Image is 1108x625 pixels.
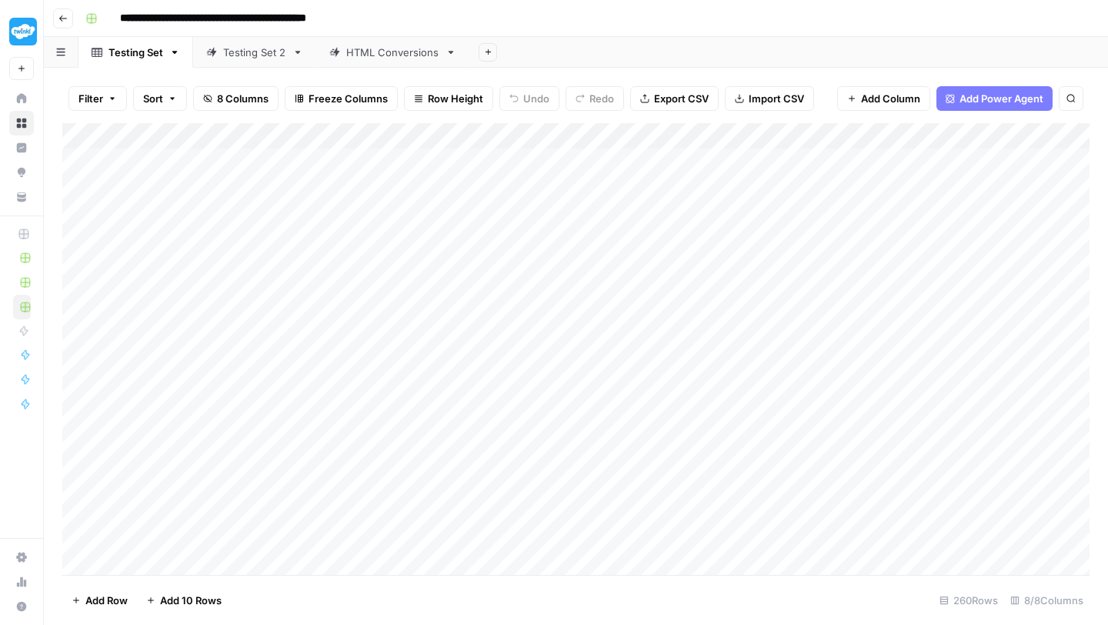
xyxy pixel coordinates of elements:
[9,545,34,570] a: Settings
[725,86,814,111] button: Import CSV
[9,111,34,135] a: Browse
[630,86,719,111] button: Export CSV
[108,45,163,60] div: Testing Set
[62,588,137,613] button: Add Row
[9,594,34,619] button: Help + Support
[223,45,286,60] div: Testing Set 2
[85,593,128,608] span: Add Row
[9,18,37,45] img: Twinkl Logo
[78,91,103,106] span: Filter
[499,86,559,111] button: Undo
[933,588,1004,613] div: 260 Rows
[749,91,804,106] span: Import CSV
[133,86,187,111] button: Sort
[78,37,193,68] a: Testing Set
[589,91,614,106] span: Redo
[309,91,388,106] span: Freeze Columns
[9,160,34,185] a: Opportunities
[217,91,269,106] span: 8 Columns
[316,37,469,68] a: HTML Conversions
[428,91,483,106] span: Row Height
[566,86,624,111] button: Redo
[9,12,34,51] button: Workspace: Twinkl
[1004,588,1090,613] div: 8/8 Columns
[285,86,398,111] button: Freeze Columns
[654,91,709,106] span: Export CSV
[861,91,920,106] span: Add Column
[137,588,231,613] button: Add 10 Rows
[9,86,34,111] a: Home
[404,86,493,111] button: Row Height
[9,135,34,160] a: Insights
[523,91,549,106] span: Undo
[9,570,34,594] a: Usage
[160,593,222,608] span: Add 10 Rows
[959,91,1043,106] span: Add Power Agent
[346,45,439,60] div: HTML Conversions
[68,86,127,111] button: Filter
[193,86,279,111] button: 8 Columns
[193,37,316,68] a: Testing Set 2
[936,86,1053,111] button: Add Power Agent
[143,91,163,106] span: Sort
[9,185,34,209] a: Your Data
[837,86,930,111] button: Add Column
